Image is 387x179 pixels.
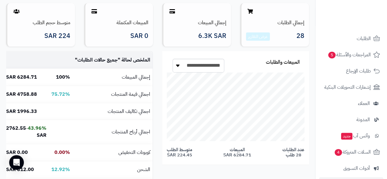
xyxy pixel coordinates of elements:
[167,147,192,157] span: متوسط الطلب 224.45 SAR
[341,133,352,140] span: جديد
[51,166,70,173] b: 12.92%
[340,132,370,140] span: وآتس آب
[319,145,383,159] a: السلات المتروكة4
[73,69,153,86] td: إجمالي المبيعات
[319,47,383,62] a: المراجعات والأسئلة5
[33,19,70,26] a: متوسط حجم الطلب
[324,83,371,91] span: إشعارات التحويلات البنكية
[73,52,153,69] td: الملخص لحالة " "
[319,161,383,176] a: أدوات التسويق
[6,91,37,98] b: 4758.88 SAR
[346,67,371,75] span: طلبات الإرجاع
[73,103,153,120] td: اجمالي تكاليف المنتجات
[328,51,336,59] span: 5
[54,149,70,156] b: 0.00%
[282,147,304,157] span: عدد الطلبات 28 طلب
[6,108,37,115] b: 1996.33 SAR
[77,56,118,64] span: جميع حالات الطلبات
[358,99,370,108] span: العملاء
[319,129,383,143] a: وآتس آبجديد
[319,31,383,46] a: الطلبات
[356,115,370,124] span: المدونة
[4,120,49,144] td: -
[73,86,153,103] td: اجمالي قيمة المنتجات
[357,34,371,43] span: الطلبات
[343,164,370,173] span: أدوات التسويق
[328,50,371,59] span: المراجعات والأسئلة
[296,32,304,41] span: 28
[44,32,70,39] span: 224 SAR
[117,19,148,26] a: المبيعات المكتملة
[73,144,153,161] td: كوبونات التخفيض
[73,120,153,144] td: اجمالي أرباح المنتجات
[6,149,28,156] b: 0.00 SAR
[319,64,383,78] a: طلبات الإرجاع
[334,148,371,156] span: السلات المتروكة
[334,149,342,156] span: 4
[130,32,148,39] span: 0 SAR
[6,125,47,139] b: 2762.55 SAR
[319,96,383,111] a: العملاء
[319,80,383,95] a: إشعارات التحويلات البنكية
[6,166,34,173] b: 812.00 SAR
[56,73,70,81] b: 100%
[345,8,381,21] img: logo-2.png
[51,91,70,98] b: 75.72%
[28,125,47,132] b: 43.96%
[277,19,304,26] a: إجمالي الطلبات
[223,147,251,157] span: المبيعات 6284.71 SAR
[319,112,383,127] a: المدونة
[73,161,153,178] td: الشحن
[9,155,24,170] div: Open Intercom Messenger
[198,19,226,26] a: إجمالي المبيعات
[198,32,226,39] span: 6.3K SAR
[266,60,300,65] h3: المبيعات والطلبات
[248,33,268,40] a: عرض التقارير
[6,73,37,81] b: 6284.71 SAR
